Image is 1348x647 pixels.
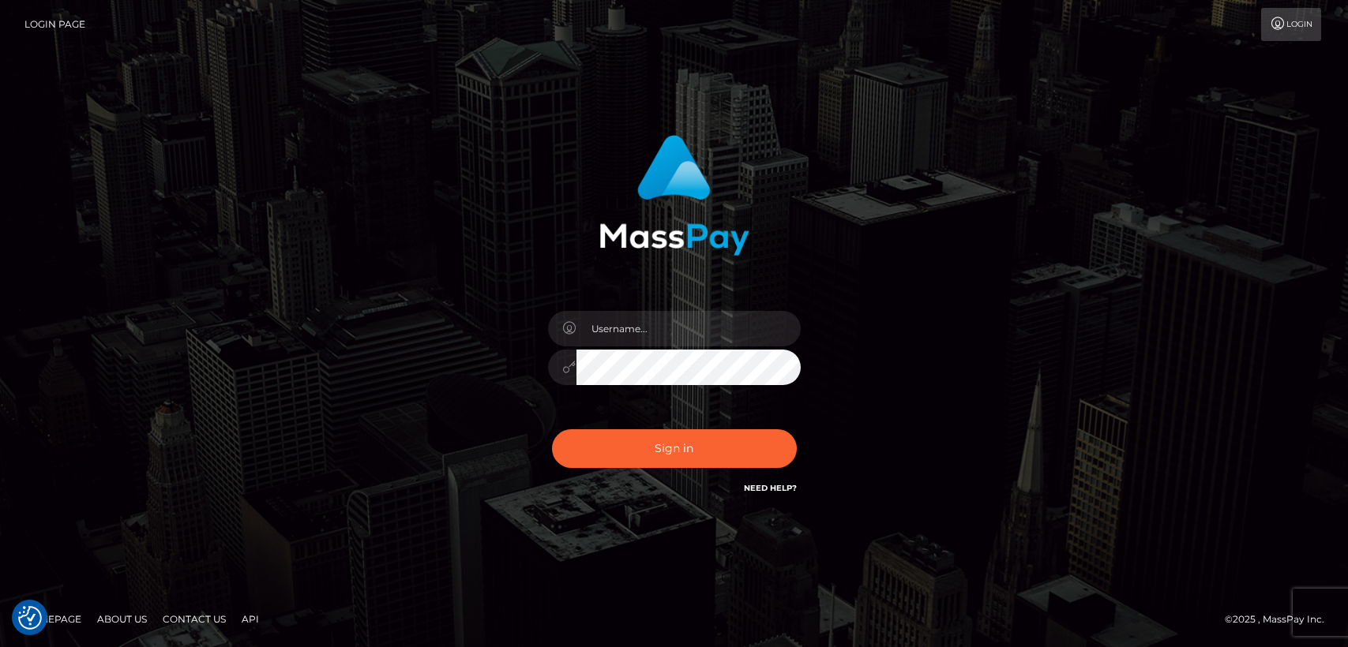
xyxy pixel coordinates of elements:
a: Need Help? [744,483,797,493]
button: Sign in [552,429,797,468]
button: Consent Preferences [18,606,42,630]
input: Username... [576,311,801,346]
img: Revisit consent button [18,606,42,630]
a: Login [1261,8,1321,41]
a: Contact Us [156,607,232,631]
img: MassPay Login [599,135,749,256]
a: Homepage [17,607,88,631]
a: About Us [91,607,153,631]
a: Login Page [24,8,85,41]
div: © 2025 , MassPay Inc. [1225,611,1336,628]
a: API [235,607,265,631]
